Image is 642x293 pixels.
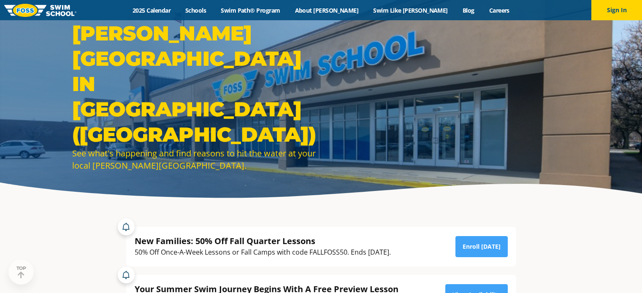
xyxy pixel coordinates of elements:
a: Swim Like [PERSON_NAME] [366,6,455,14]
a: Enroll [DATE] [455,236,508,257]
div: New Families: 50% Off Fall Quarter Lessons [135,235,391,247]
a: About [PERSON_NAME] [287,6,366,14]
div: 50% Off Once-A-Week Lessons or Fall Camps with code FALLFOSS50. Ends [DATE]. [135,247,391,258]
a: Schools [178,6,214,14]
a: 2025 Calendar [125,6,178,14]
a: Swim Path® Program [214,6,287,14]
div: See what's happening and find reasons to hit the water at your local [PERSON_NAME][GEOGRAPHIC_DATA]. [72,147,317,172]
a: Blog [455,6,482,14]
h1: [PERSON_NAME][GEOGRAPHIC_DATA] in [GEOGRAPHIC_DATA] ([GEOGRAPHIC_DATA]) [72,21,317,147]
img: FOSS Swim School Logo [4,4,76,17]
a: Careers [482,6,517,14]
div: TOP [16,266,26,279]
